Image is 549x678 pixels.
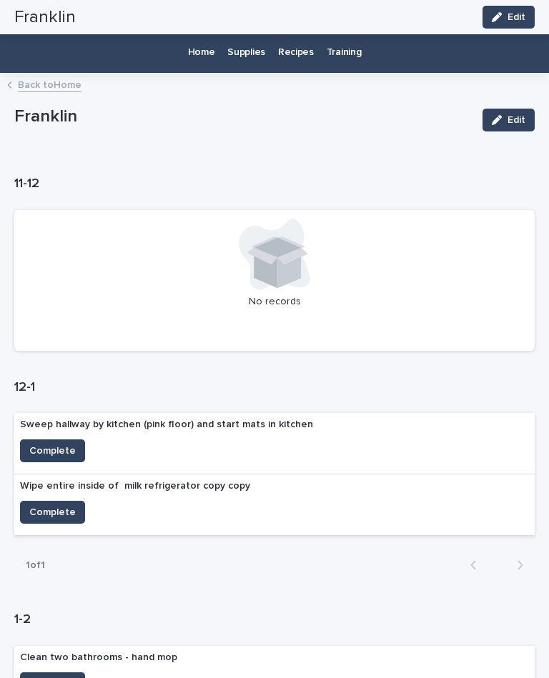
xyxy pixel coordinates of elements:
h1: 1-2 [14,612,535,629]
p: No records [23,296,526,308]
a: Sweep hallway by kitchen (pink floor) and start mats in kitchenComplete [14,413,535,474]
p: Wipe entire inside of milk refrigerator copy copy [20,480,250,492]
p: Supplies [227,29,265,59]
p: Clean two bathrooms - hand mop [20,652,177,664]
a: Back toHome [18,76,81,92]
a: Supplies [221,29,272,73]
h1: 11-12 [14,176,535,193]
a: Recipes [272,29,320,73]
button: Edit [483,109,535,131]
button: Complete [20,439,85,462]
button: Back [459,559,497,572]
a: Home [182,29,222,73]
p: 1 of 1 [14,548,56,583]
p: Franklin [14,106,471,127]
a: Training [320,29,368,73]
p: Training [327,29,362,59]
button: Complete [20,501,85,524]
p: Recipes [278,29,314,59]
span: Complete [29,444,76,458]
span: Complete [29,505,76,519]
button: Next [497,559,535,572]
p: Sweep hallway by kitchen (pink floor) and start mats in kitchen [20,419,313,431]
span: Edit [508,115,525,125]
a: Wipe entire inside of milk refrigerator copy copyComplete [14,474,535,536]
p: Home [188,29,215,59]
h1: 12-1 [14,379,535,397]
